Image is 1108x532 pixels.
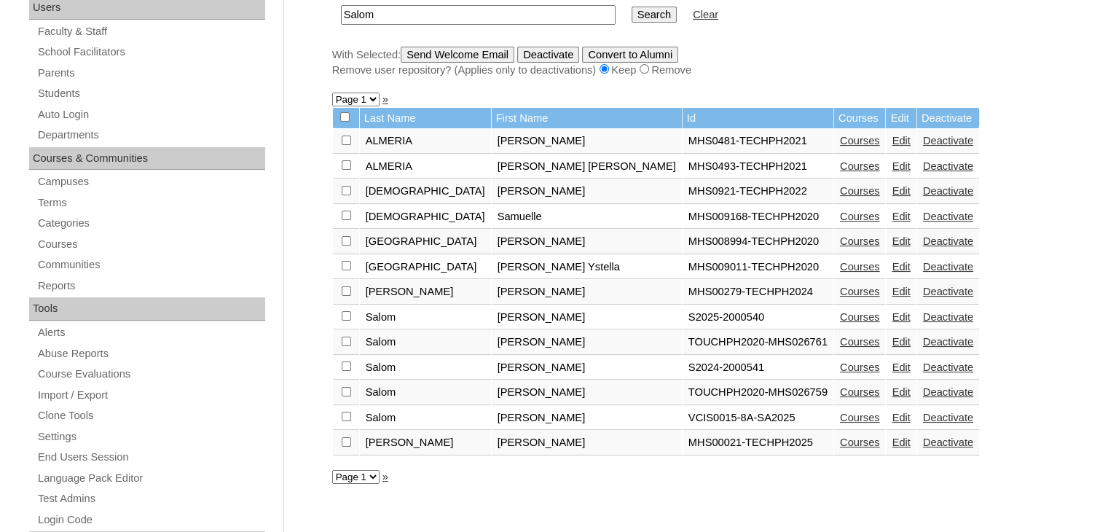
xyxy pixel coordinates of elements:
a: Deactivate [923,211,973,222]
td: S2025-2000540 [683,305,833,330]
a: Courses [840,386,880,398]
a: End Users Session [36,448,265,466]
a: Edit [892,211,910,222]
td: Salom [360,380,491,405]
td: [PERSON_NAME] [360,280,491,305]
input: Send Welcome Email [401,47,514,63]
a: Courses [840,412,880,423]
td: [PERSON_NAME] [492,406,682,431]
td: [PERSON_NAME] [360,431,491,455]
a: Abuse Reports [36,345,265,363]
a: Edit [892,336,910,348]
td: MHS0921-TECHPH2022 [683,179,833,204]
td: Samuelle [492,205,682,230]
td: TOUCHPH2020-MHS026761 [683,330,833,355]
a: Edit [892,135,910,146]
a: Courses [840,261,880,273]
div: Remove user repository? (Applies only to deactivations) Keep Remove [332,63,1053,78]
td: MHS008994-TECHPH2020 [683,230,833,254]
a: Deactivate [923,261,973,273]
td: [PERSON_NAME] Ystella [492,255,682,280]
a: Import / Export [36,386,265,404]
td: ALMERIA [360,154,491,179]
a: Deactivate [923,235,973,247]
td: [PERSON_NAME] [492,230,682,254]
a: Clear [693,9,718,20]
td: [PERSON_NAME] [492,280,682,305]
a: Courses [840,311,880,323]
a: Clone Tools [36,407,265,425]
td: ALMERIA [360,129,491,154]
a: Edit [892,261,910,273]
td: Last Name [360,108,491,129]
a: Test Admins [36,490,265,508]
td: [DEMOGRAPHIC_DATA] [360,179,491,204]
a: Edit [892,185,910,197]
a: Deactivate [923,185,973,197]
td: TOUCHPH2020-MHS026759 [683,380,833,405]
td: Deactivate [917,108,979,129]
td: [GEOGRAPHIC_DATA] [360,230,491,254]
a: Edit [892,160,910,172]
a: Courses [840,437,880,448]
a: Parents [36,64,265,82]
a: Deactivate [923,336,973,348]
a: Settings [36,428,265,446]
div: With Selected: [332,47,1053,78]
a: Courses [840,336,880,348]
a: Courses [840,185,880,197]
td: [PERSON_NAME] [492,330,682,355]
td: Id [683,108,833,129]
a: Courses [840,286,880,297]
td: Salom [360,406,491,431]
a: Edit [892,386,910,398]
input: Search [632,7,677,23]
td: MHS0481-TECHPH2021 [683,129,833,154]
td: First Name [492,108,682,129]
td: [PERSON_NAME] [PERSON_NAME] [492,154,682,179]
a: Courses [840,361,880,373]
div: Courses & Communities [29,147,265,171]
a: Courses [840,211,880,222]
td: S2024-2000541 [683,356,833,380]
input: Search [341,5,616,25]
a: Deactivate [923,286,973,297]
td: MHS00279-TECHPH2024 [683,280,833,305]
a: Edit [892,235,910,247]
a: Alerts [36,324,265,342]
td: Salom [360,330,491,355]
td: Salom [360,356,491,380]
a: Courses [840,235,880,247]
a: Courses [36,235,265,254]
a: Login Code [36,511,265,529]
td: MHS009011-TECHPH2020 [683,255,833,280]
td: VCIS0015-8A-SA2025 [683,406,833,431]
a: Departments [36,126,265,144]
td: MHS00021-TECHPH2025 [683,431,833,455]
td: MHS0493-TECHPH2021 [683,154,833,179]
a: Courses [840,160,880,172]
td: [PERSON_NAME] [492,356,682,380]
td: Edit [886,108,916,129]
a: Edit [892,361,910,373]
a: » [382,471,388,482]
a: School Facilitators [36,43,265,61]
td: [PERSON_NAME] [492,431,682,455]
div: Tools [29,297,265,321]
a: Deactivate [923,135,973,146]
a: Edit [892,412,910,423]
td: [GEOGRAPHIC_DATA] [360,255,491,280]
a: Edit [892,286,910,297]
a: Course Evaluations [36,365,265,383]
td: [DEMOGRAPHIC_DATA] [360,205,491,230]
a: Deactivate [923,437,973,448]
a: Deactivate [923,412,973,423]
a: Language Pack Editor [36,469,265,488]
a: Edit [892,311,910,323]
a: Deactivate [923,361,973,373]
a: Students [36,85,265,103]
td: [PERSON_NAME] [492,179,682,204]
td: [PERSON_NAME] [492,380,682,405]
a: Courses [840,135,880,146]
a: Communities [36,256,265,274]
